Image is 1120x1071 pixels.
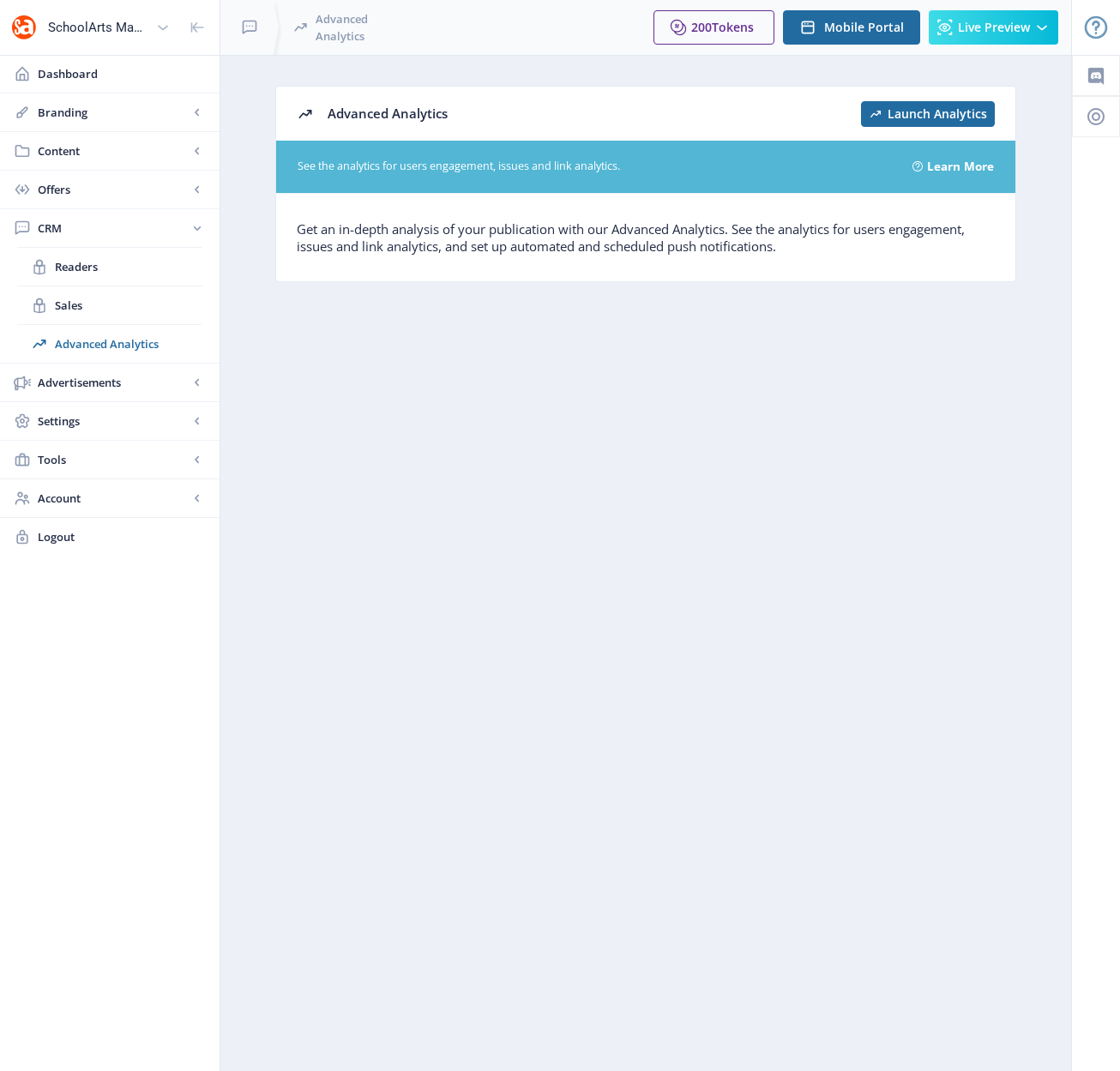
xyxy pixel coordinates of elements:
[316,10,416,45] span: Advanced Analytics
[38,104,189,121] span: Branding
[10,14,38,41] img: properties.app_icon.png
[861,101,995,127] button: Launch Analytics
[38,528,206,545] span: Logout
[783,10,920,45] button: Mobile Portal
[17,248,202,286] a: Readers
[55,258,202,275] span: Readers
[38,374,189,391] span: Advertisements
[328,105,448,122] span: Advanced Analytics
[824,21,904,34] span: Mobile Portal
[38,65,206,82] span: Dashboard
[38,181,189,198] span: Offers
[38,220,189,237] span: CRM
[297,220,995,255] p: Get an in-depth analysis of your publication with our Advanced Analytics. See the analytics for u...
[55,335,202,352] span: Advanced Analytics
[888,107,987,121] span: Launch Analytics
[55,297,202,314] span: Sales
[653,10,774,45] button: 200Tokens
[927,153,994,180] a: Learn More
[929,10,1058,45] button: Live Preview
[38,490,189,507] span: Account
[712,19,754,35] span: Tokens
[17,286,202,324] a: Sales
[38,412,189,430] span: Settings
[48,9,149,46] div: SchoolArts Magazine
[958,21,1030,34] span: Live Preview
[17,325,202,363] a: Advanced Analytics
[38,451,189,468] span: Tools
[38,142,189,159] span: Content
[298,159,892,175] span: See the analytics for users engagement, issues and link analytics.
